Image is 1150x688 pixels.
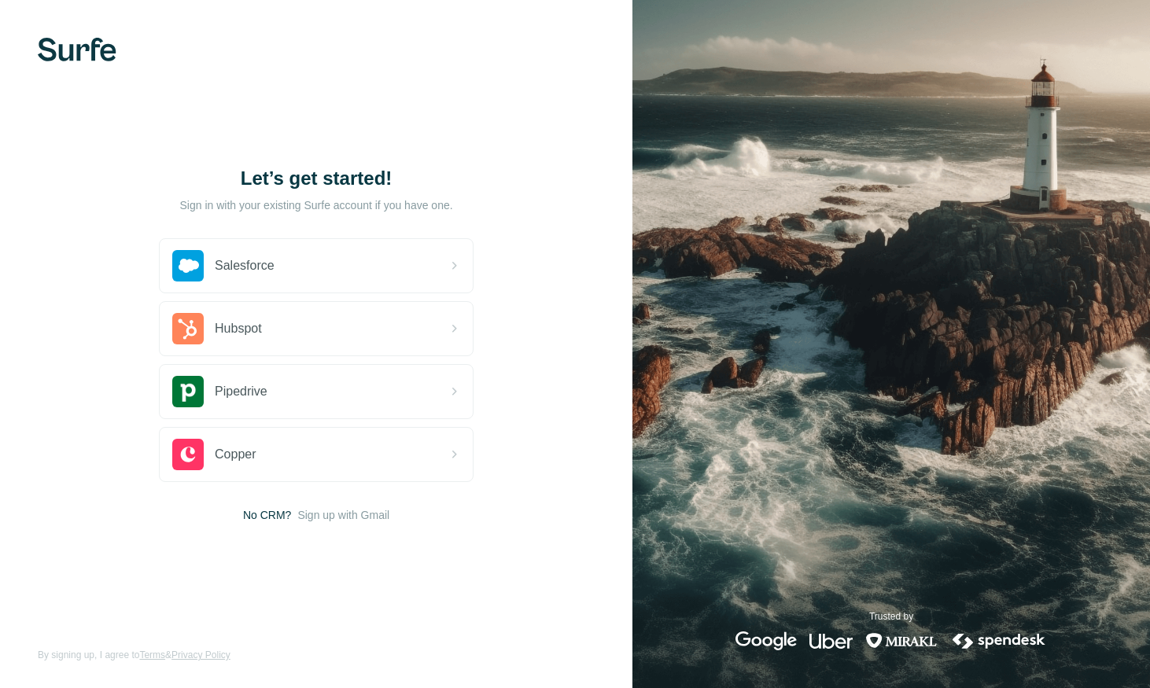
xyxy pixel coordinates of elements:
[297,507,389,523] button: Sign up with Gmail
[865,631,938,650] img: mirakl's logo
[809,631,853,650] img: uber's logo
[215,445,256,464] span: Copper
[950,631,1048,650] img: spendesk's logo
[172,376,204,407] img: pipedrive's logo
[172,439,204,470] img: copper's logo
[172,250,204,281] img: salesforce's logo
[139,649,165,660] a: Terms
[159,166,474,191] h1: Let’s get started!
[243,507,291,523] span: No CRM?
[215,256,275,275] span: Salesforce
[38,38,116,61] img: Surfe's logo
[215,319,262,338] span: Hubspot
[869,609,913,624] p: Trusted by
[735,631,797,650] img: google's logo
[180,197,453,213] p: Sign in with your existing Surfe account if you have one.
[38,648,230,662] span: By signing up, I agree to &
[215,382,267,401] span: Pipedrive
[172,313,204,344] img: hubspot's logo
[171,649,230,660] a: Privacy Policy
